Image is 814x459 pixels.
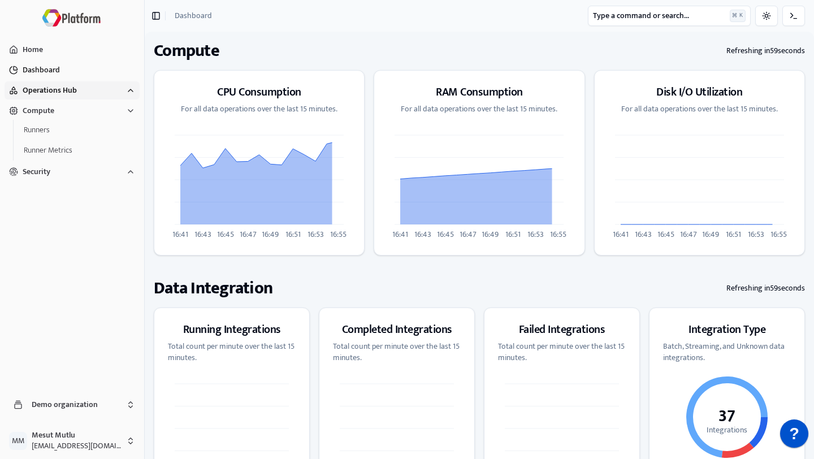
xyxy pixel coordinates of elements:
[663,341,791,363] p: Batch, Streaming, and Unknown data integrations.
[5,41,140,59] button: Home
[5,81,140,99] button: Operations Hub
[285,228,301,241] tspan: 16:51
[550,228,566,241] tspan: 16:55
[621,103,778,115] p: For all data operations over the last 15 minutes.
[588,6,751,26] button: Type a command or search...⌘K
[505,228,521,241] tspan: 16:51
[436,84,523,100] h3: RAM Consumption
[154,41,219,61] h1: Compute
[19,121,140,139] button: Runners
[217,228,234,241] tspan: 16:45
[262,228,279,241] tspan: 16:49
[656,84,742,100] h3: Disk I/O Utilization
[613,228,629,241] tspan: 16:41
[702,228,719,241] tspan: 16:49
[482,228,499,241] tspan: 16:49
[770,228,786,241] tspan: 16:55
[181,103,337,115] p: For all data operations over the last 15 minutes.
[392,228,408,241] tspan: 16:41
[240,228,257,241] tspan: 16:47
[333,341,461,363] p: Total count per minute over the last 15 minutes.
[5,163,140,181] button: Security
[175,10,212,21] nav: breadcrumb
[726,280,805,296] span: Refreshing in 59 seconds
[414,228,431,241] tspan: 16:43
[498,341,626,363] p: Total count per minute over the last 15 minutes.
[194,228,211,241] tspan: 16:43
[32,440,122,452] span: [EMAIL_ADDRESS][DOMAIN_NAME]
[32,400,122,410] span: Demo organization
[5,427,140,454] button: MMMesut Mutlu[EMAIL_ADDRESS][DOMAIN_NAME]
[217,84,301,100] h3: CPU Consumption
[5,102,140,120] button: Compute
[168,341,296,363] p: Total count per minute over the last 15 minutes.
[635,228,652,241] tspan: 16:43
[342,322,452,337] h3: Completed Integrations
[726,43,805,59] span: Refreshing in 59 seconds
[23,85,77,96] span: Operations Hub
[747,228,764,241] tspan: 16:53
[707,423,747,436] tspan: Integrations
[657,228,674,241] tspan: 16:45
[519,322,605,337] h3: Failed Integrations
[9,432,27,450] span: M M
[679,228,696,241] tspan: 16:47
[183,322,281,337] h3: Running Integrations
[725,228,741,241] tspan: 16:51
[5,61,140,79] button: Dashboard
[175,10,212,21] a: Dashboard
[593,10,689,21] span: Type a command or search...
[154,278,272,298] h1: Data Integration
[527,228,544,241] tspan: 16:53
[172,228,188,241] tspan: 16:41
[774,414,814,459] iframe: JSD widget
[689,322,765,337] h3: Integration Type
[23,166,50,177] span: Security
[330,228,347,241] tspan: 16:55
[32,430,122,440] span: Mesut Mutlu
[5,391,140,418] button: Demo organization
[718,402,735,430] tspan: 37
[437,228,454,241] tspan: 16:45
[23,105,54,116] span: Compute
[308,228,324,241] tspan: 16:53
[460,228,477,241] tspan: 16:47
[401,103,557,115] p: For all data operations over the last 15 minutes.
[19,141,140,159] button: Runner Metrics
